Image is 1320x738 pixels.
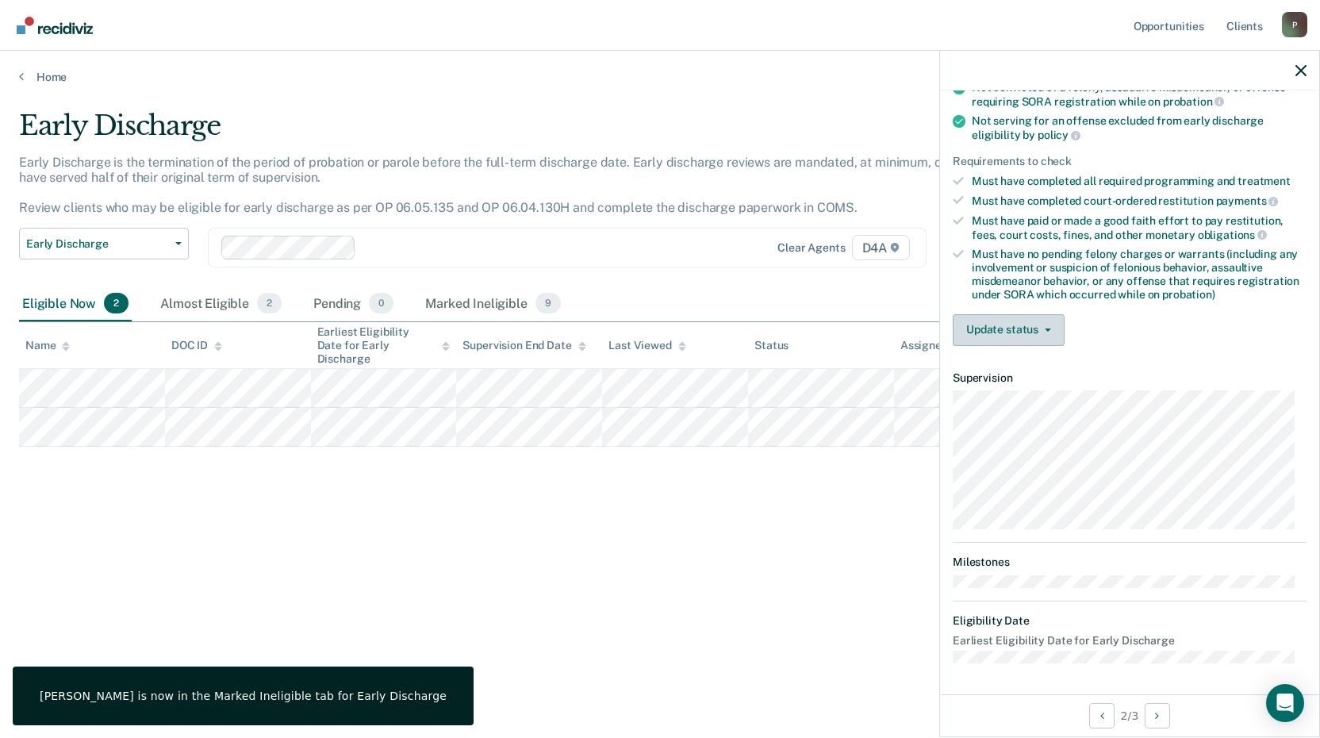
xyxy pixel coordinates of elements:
div: Earliest Eligibility Date for Early Discharge [317,325,451,365]
div: [PERSON_NAME] is now in the Marked Ineligible tab for Early Discharge [40,689,447,703]
button: Profile dropdown button [1282,12,1307,37]
div: Must have completed all required programming and [972,175,1307,188]
dt: Supervision [953,371,1307,385]
span: 2 [257,293,282,313]
div: Assigned to [900,339,975,352]
div: DOC ID [171,339,222,352]
div: Must have no pending felony charges or warrants (including any involvement or suspicion of feloni... [972,248,1307,301]
span: probation [1163,95,1225,108]
div: Supervision End Date [462,339,585,352]
div: Clear agents [777,241,845,255]
div: Must have paid or made a good faith effort to pay restitution, fees, court costs, fines, and othe... [972,214,1307,241]
div: Requirements to check [953,155,1307,168]
span: treatment [1237,175,1291,187]
span: probation) [1162,288,1215,301]
div: Pending [310,286,397,321]
div: Eligible Now [19,286,132,321]
dt: Milestones [953,555,1307,569]
div: P [1282,12,1307,37]
span: D4A [852,235,910,260]
div: Early Discharge [19,110,1009,155]
div: Last Viewed [608,339,685,352]
div: Almost Eligible [157,286,285,321]
span: obligations [1198,229,1267,241]
div: Open Intercom Messenger [1266,684,1304,722]
div: Must have completed court-ordered restitution [972,194,1307,208]
span: policy [1038,129,1080,141]
span: Early Discharge [26,237,169,251]
img: Recidiviz [17,17,93,34]
div: Name [25,339,70,352]
div: Not serving for an offense excluded from early discharge eligibility by [972,114,1307,141]
button: Next Opportunity [1145,703,1170,728]
a: Home [19,70,1301,84]
p: Early Discharge is the termination of the period of probation or parole before the full-term disc... [19,155,1004,216]
dt: Earliest Eligibility Date for Early Discharge [953,634,1307,648]
button: Previous Opportunity [1089,703,1115,728]
span: 2 [104,293,129,313]
button: Update status [953,314,1065,346]
span: payments [1216,194,1279,207]
div: Marked Ineligible [422,286,564,321]
span: 9 [535,293,561,313]
div: Status [754,339,789,352]
div: 2 / 3 [940,694,1319,736]
span: 0 [369,293,393,313]
div: Not convicted of a felony, assaultive misdemeanor, or offense requiring SORA registration while on [972,81,1307,108]
dt: Eligibility Date [953,614,1307,628]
